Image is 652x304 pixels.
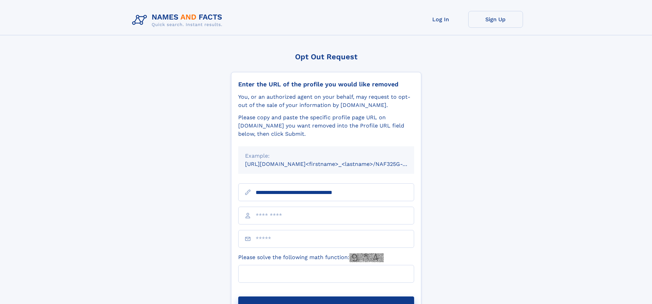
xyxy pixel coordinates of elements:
div: You, or an authorized agent on your behalf, may request to opt-out of the sale of your informatio... [238,93,414,109]
img: Logo Names and Facts [129,11,228,29]
div: Please copy and paste the specific profile page URL on [DOMAIN_NAME] you want removed into the Pr... [238,113,414,138]
a: Log In [413,11,468,28]
div: Enter the URL of the profile you would like removed [238,81,414,88]
small: [URL][DOMAIN_NAME]<firstname>_<lastname>/NAF325G-xxxxxxxx [245,161,427,167]
a: Sign Up [468,11,523,28]
div: Example: [245,152,407,160]
div: Opt Out Request [231,52,421,61]
label: Please solve the following math function: [238,253,384,262]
